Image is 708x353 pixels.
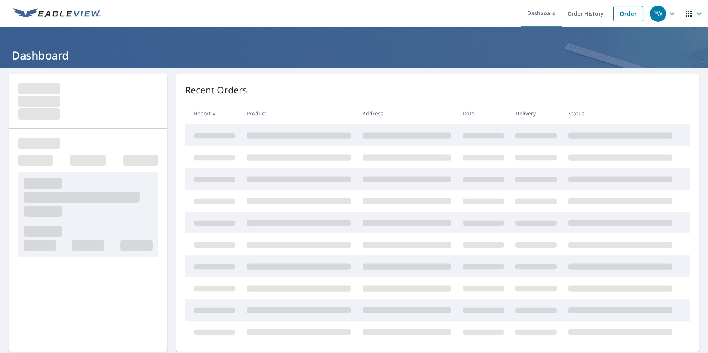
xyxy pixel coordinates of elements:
a: Order [613,6,643,21]
h1: Dashboard [9,48,699,63]
th: Report # [185,102,241,124]
th: Date [457,102,510,124]
div: PW [650,6,666,22]
th: Status [562,102,678,124]
th: Delivery [510,102,562,124]
th: Address [357,102,457,124]
p: Recent Orders [185,83,247,97]
th: Product [241,102,357,124]
img: EV Logo [13,8,101,19]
